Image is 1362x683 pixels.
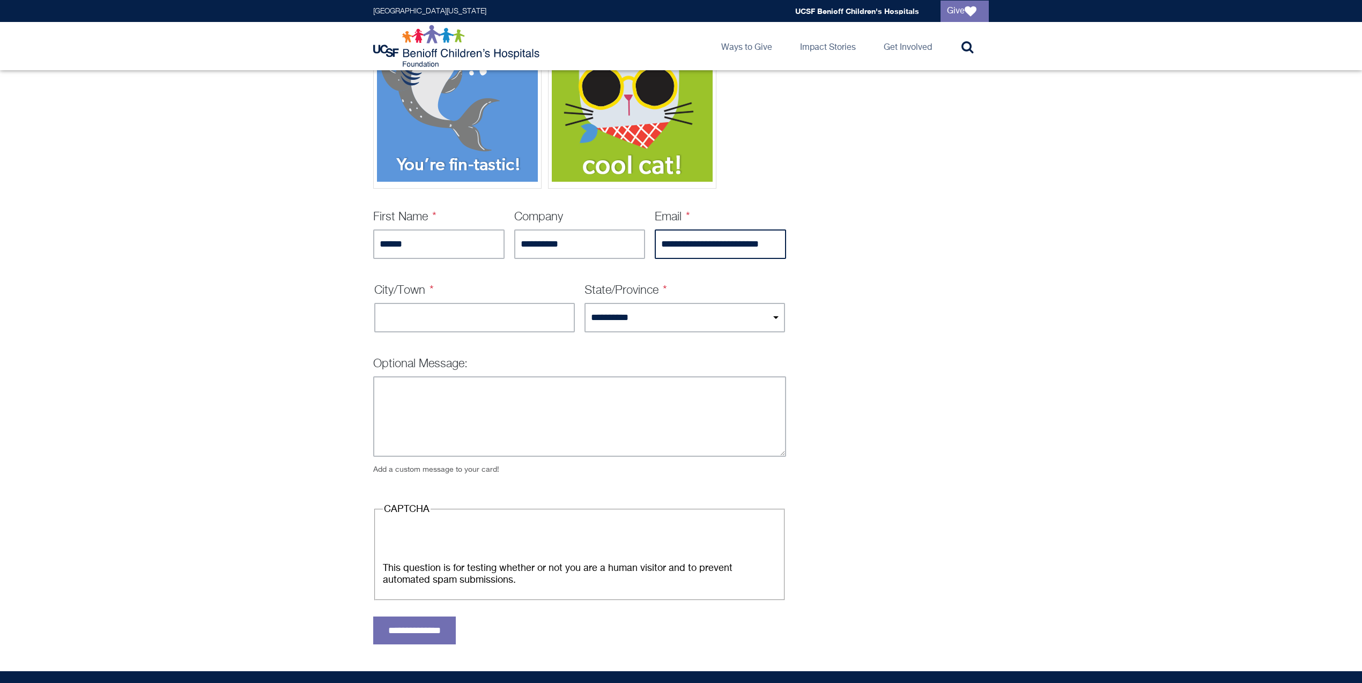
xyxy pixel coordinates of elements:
[552,8,713,182] img: Cat
[373,25,542,68] img: Logo for UCSF Benioff Children's Hospitals Foundation
[383,562,777,586] div: This question is for testing whether or not you are a human visitor and to prevent automated spam...
[373,8,486,15] a: [GEOGRAPHIC_DATA][US_STATE]
[584,285,667,296] label: State/Province
[374,285,434,296] label: City/Town
[548,4,716,189] div: Cat
[514,211,563,223] label: Company
[383,503,431,515] legend: CAPTCHA
[713,22,781,70] a: Ways to Give
[795,6,919,16] a: UCSF Benioff Children's Hospitals
[373,358,468,370] label: Optional Message:
[875,22,941,70] a: Get Involved
[383,518,545,559] iframe: Widget containing checkbox for hCaptcha security challenge
[941,1,989,22] a: Give
[373,464,786,487] div: Add a custom message to your card!
[791,22,864,70] a: Impact Stories
[373,4,542,189] div: Shark
[655,211,690,223] label: Email
[377,8,538,182] img: Shark
[373,211,436,223] label: First Name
